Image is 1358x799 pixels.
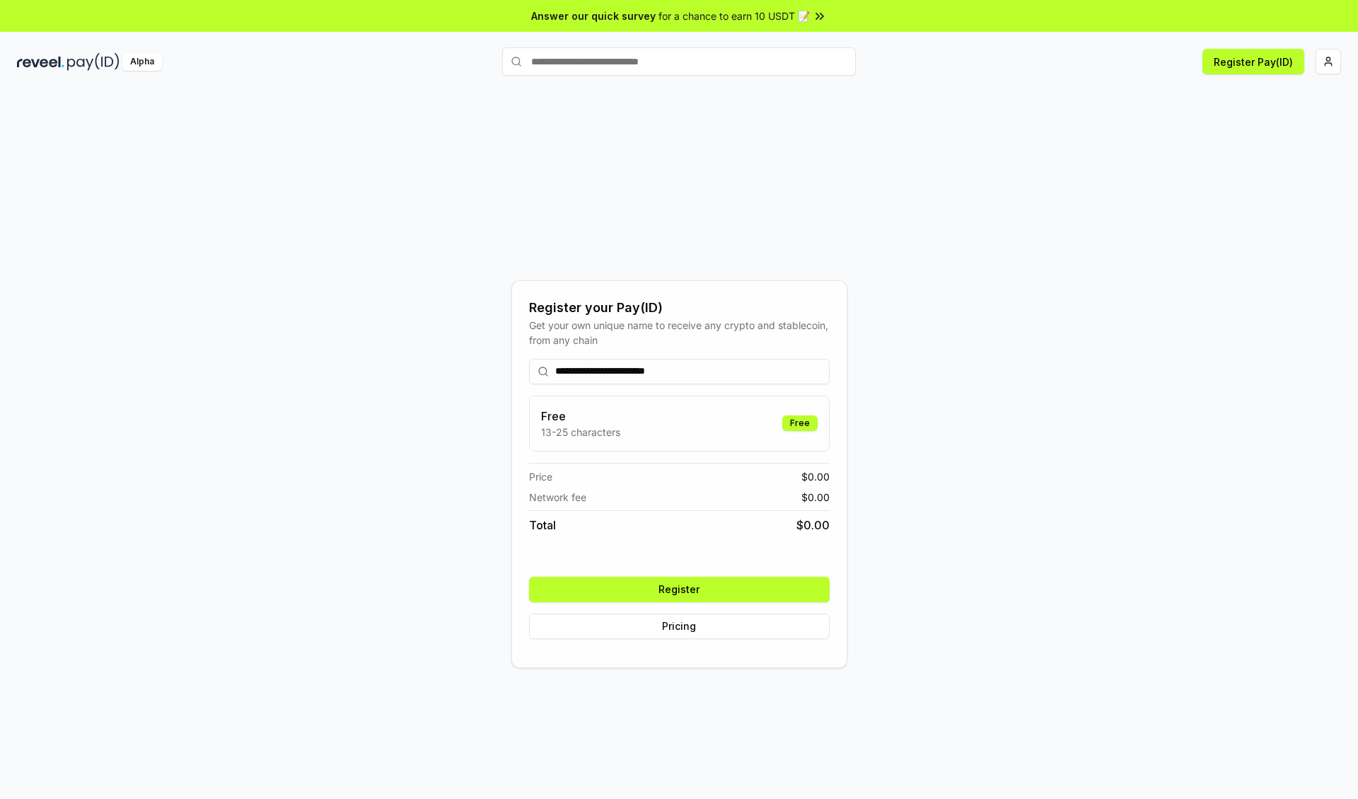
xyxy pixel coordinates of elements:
[529,298,830,318] div: Register your Pay(ID)
[541,425,620,439] p: 13-25 characters
[17,53,64,71] img: reveel_dark
[531,8,656,23] span: Answer our quick survey
[782,415,818,431] div: Free
[529,490,586,505] span: Network fee
[1202,49,1304,74] button: Register Pay(ID)
[529,614,830,639] button: Pricing
[801,490,830,505] span: $ 0.00
[529,517,556,534] span: Total
[801,469,830,484] span: $ 0.00
[122,53,162,71] div: Alpha
[541,408,620,425] h3: Free
[529,469,552,484] span: Price
[529,318,830,347] div: Get your own unique name to receive any crypto and stablecoin, from any chain
[796,517,830,534] span: $ 0.00
[529,577,830,602] button: Register
[67,53,120,71] img: pay_id
[658,8,810,23] span: for a chance to earn 10 USDT 📝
